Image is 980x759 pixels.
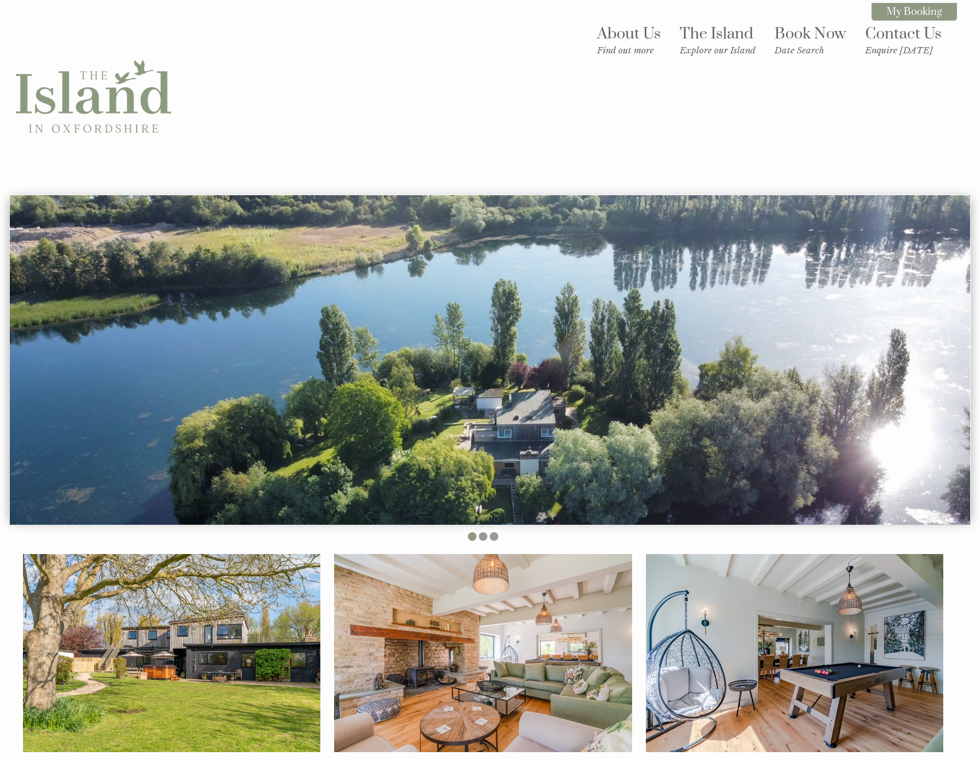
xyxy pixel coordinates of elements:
[774,45,846,56] small: Date Search
[680,24,756,56] a: The IslandExplore our Island
[23,554,320,753] img: The Island in Oxfordshire
[865,24,942,56] a: Contact UsEnquire [DATE]
[680,45,756,56] small: Explore our Island
[865,45,942,56] small: Enquire [DATE]
[597,45,661,56] small: Find out more
[871,3,957,21] a: My Booking
[597,24,661,56] a: About UsFind out more
[774,24,846,56] a: Book NowDate Search
[334,554,632,753] img: Living room at The Island in Oxfordshire
[646,554,943,753] img: Games room at The Island in Oxfordshire
[16,20,171,175] img: The Island in Oxfordshire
